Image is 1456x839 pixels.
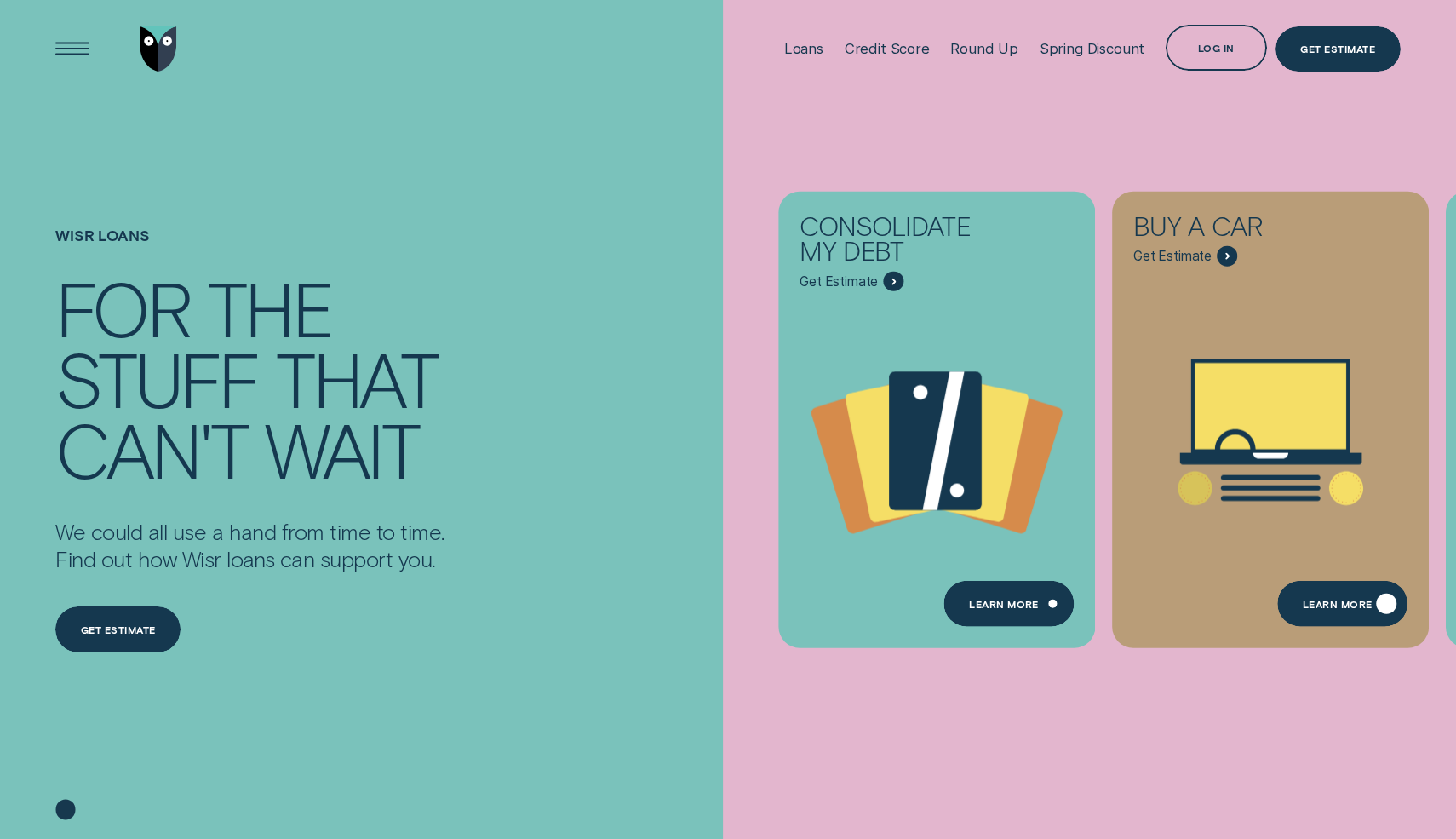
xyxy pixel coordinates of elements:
[208,273,332,343] div: the
[265,414,418,485] div: wait
[55,343,258,414] div: stuff
[800,213,1001,272] div: Consolidate my debt
[49,26,95,72] button: Open Menu
[778,192,1095,635] a: Consolidate my debt - Learn more
[1277,581,1407,626] a: Learn More
[1133,213,1335,246] div: Buy a car
[1040,40,1144,57] div: Spring Discount
[55,606,181,652] a: Get estimate
[276,343,437,414] div: that
[784,40,823,57] div: Loans
[55,273,444,484] h4: For the stuff that can't wait
[800,273,878,290] span: Get Estimate
[55,518,444,572] p: We could all use a hand from time to time. Find out how Wisr loans can support you.
[944,581,1075,626] a: Learn more
[1166,25,1267,70] button: Log in
[845,40,930,57] div: Credit Score
[1133,248,1212,265] span: Get Estimate
[950,40,1018,57] div: Round Up
[1275,26,1401,72] a: Get Estimate
[140,26,178,72] img: Wisr
[1112,192,1429,635] a: Buy a car - Learn more
[55,227,444,273] h1: Wisr loans
[55,414,247,485] div: can't
[55,273,190,343] div: For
